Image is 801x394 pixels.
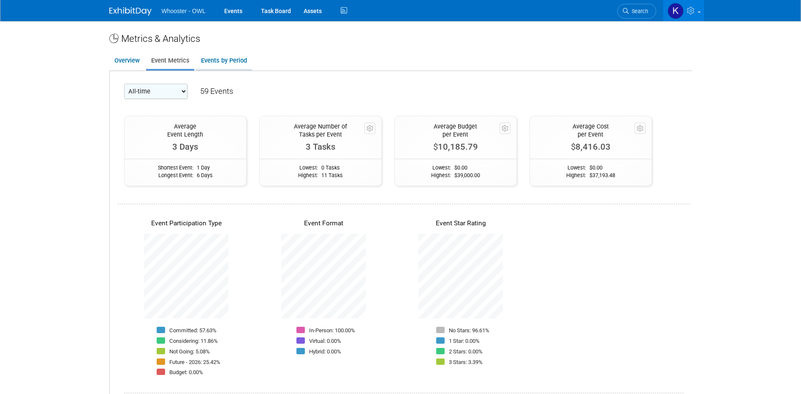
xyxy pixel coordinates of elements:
p: Virtual: 0.00% [309,337,341,345]
td: 39,000.00 [451,172,480,179]
span: $ [589,172,592,178]
a: Search [617,4,656,19]
span: $ [571,142,576,152]
p: Considering: 11.86% [169,337,218,345]
td: Longest Event: [158,172,193,179]
span: $ [589,164,592,171]
p: 3 Stars: 3.39% [449,358,483,366]
td: Lowest: [566,164,586,172]
p: Future - 2026: 25.42% [169,358,220,366]
td: Highest: [566,172,586,179]
td: 1 Day [193,164,213,172]
td: Lowest: [431,164,451,172]
td: 11 Tasks [318,172,343,179]
span: $ [454,164,457,171]
td: Highest: [431,172,451,179]
a: Overview [109,52,144,69]
p: Not Going: 5.08% [169,348,210,355]
div: 8,416.03 [530,141,652,153]
td: 0.00 [451,164,480,172]
p: No Stars: 96.61% [449,327,489,334]
td: 6 Days [193,172,213,179]
div: Event Format [276,219,371,228]
div: Event Participation Type [139,219,234,228]
p: 1 Star: 0.00% [449,337,480,345]
td: 0.00 [586,164,615,172]
span: $ [433,142,438,152]
div: 3 Tasks [260,141,381,153]
div: 59 Events [200,86,233,97]
a: Events by Period [196,52,252,69]
p: 2 Stars: 0.00% [449,348,483,355]
td: 37,193.48 [586,172,615,179]
p: Committed: 57.63% [169,327,217,334]
p: Hybrid: 0.00% [309,348,341,355]
div: 10,185.79 [395,141,516,153]
td: Highest: [298,172,318,179]
img: Kamila Castaneda [668,3,684,19]
div: Average Event Length [125,123,246,138]
p: Budget: 0.00% [169,369,203,376]
p: In-Person: 100.00% [309,327,355,334]
div: Metrics & Analytics [109,32,692,45]
span: Search [629,8,648,14]
img: ExhibitDay [109,7,152,16]
div: Event Star Rating [413,219,508,228]
td: 0 Tasks [318,164,343,172]
span: Whooster - OWL [162,8,206,14]
a: Event Metrics [146,52,194,69]
div: 3 Days [125,141,246,153]
span: $ [454,172,457,178]
td: Shortest Event: [158,164,193,172]
td: Lowest: [298,164,318,172]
